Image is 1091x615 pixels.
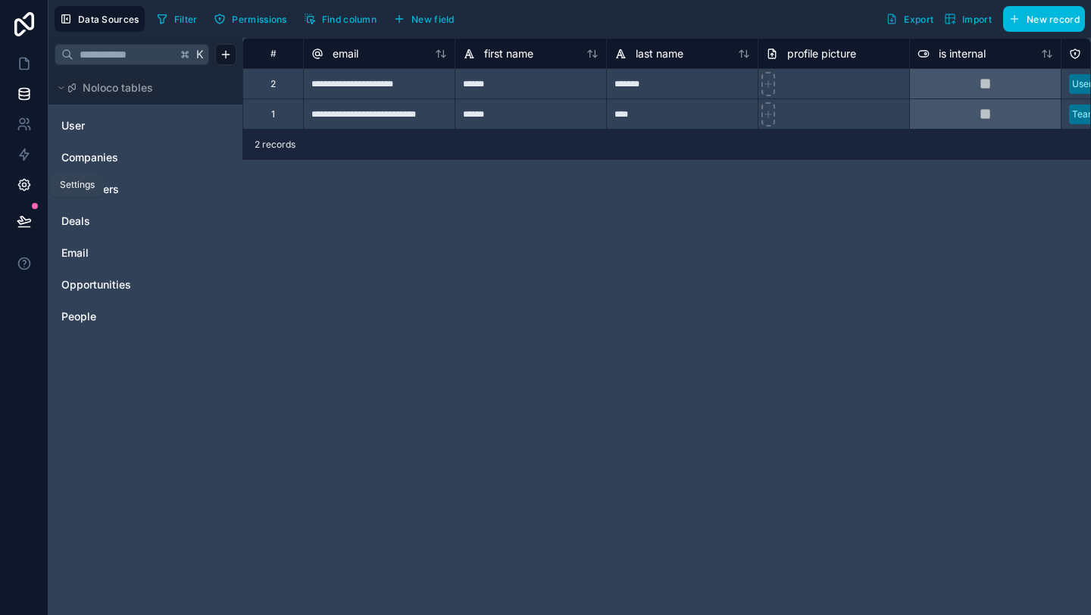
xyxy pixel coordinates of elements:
[880,6,939,32] button: Export
[1003,6,1085,32] button: New record
[208,8,298,30] a: Permissions
[208,8,292,30] button: Permissions
[61,182,184,197] a: Composers
[60,179,95,191] div: Settings
[55,6,145,32] button: Data Sources
[271,108,275,120] div: 1
[61,309,184,324] a: People
[83,80,153,95] span: Noloco tables
[962,14,992,25] span: Import
[61,277,131,292] span: Opportunities
[61,214,90,229] span: Deals
[939,46,986,61] span: is internal
[195,49,205,60] span: K
[55,241,236,265] div: Email
[232,14,286,25] span: Permissions
[61,150,118,165] span: Companies
[61,150,184,165] a: Companies
[904,14,933,25] span: Export
[61,309,96,324] span: People
[333,46,358,61] span: email
[151,8,203,30] button: Filter
[787,46,856,61] span: profile picture
[322,14,377,25] span: Find column
[997,6,1085,32] a: New record
[388,8,460,30] button: New field
[55,77,227,98] button: Noloco tables
[61,118,85,133] span: User
[411,14,455,25] span: New field
[61,245,89,261] span: Email
[255,139,295,151] span: 2 records
[78,14,139,25] span: Data Sources
[174,14,198,25] span: Filter
[55,273,236,297] div: Opportunities
[270,78,276,90] div: 2
[939,6,997,32] button: Import
[1027,14,1080,25] span: New record
[55,177,236,201] div: Composers
[61,214,184,229] a: Deals
[55,304,236,329] div: People
[61,118,184,133] a: User
[55,145,236,170] div: Companies
[61,277,184,292] a: Opportunities
[61,245,184,261] a: Email
[299,8,382,30] button: Find column
[484,46,533,61] span: first name
[55,209,236,233] div: Deals
[636,46,683,61] span: last name
[55,114,236,138] div: User
[255,48,292,59] div: #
